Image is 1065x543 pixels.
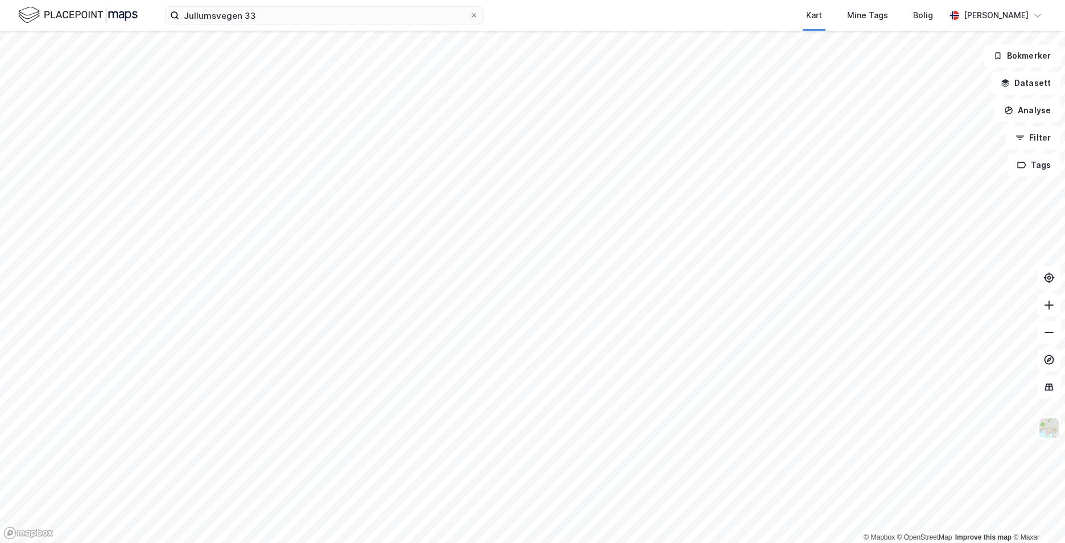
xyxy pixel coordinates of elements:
[964,9,1029,22] div: [PERSON_NAME]
[991,72,1060,94] button: Datasett
[897,533,952,541] a: OpenStreetMap
[806,9,822,22] div: Kart
[984,44,1060,67] button: Bokmerker
[3,526,53,540] a: Mapbox homepage
[1008,154,1060,176] button: Tags
[18,5,138,25] img: logo.f888ab2527a4732fd821a326f86c7f29.svg
[1006,126,1060,149] button: Filter
[994,99,1060,122] button: Analyse
[864,533,895,541] a: Mapbox
[847,9,888,22] div: Mine Tags
[1038,417,1060,439] img: Z
[179,7,469,24] input: Søk på adresse, matrikkel, gårdeiere, leietakere eller personer
[1008,488,1065,543] iframe: Chat Widget
[913,9,933,22] div: Bolig
[955,533,1012,541] a: Improve this map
